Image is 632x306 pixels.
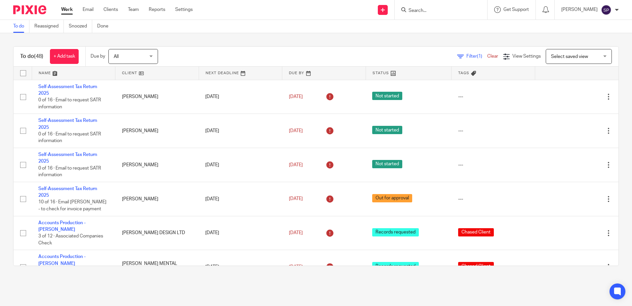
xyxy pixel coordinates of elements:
a: Team [128,6,139,13]
td: [DATE] [199,80,282,114]
td: [DATE] [199,182,282,216]
td: [DATE] [199,148,282,182]
span: Out for approval [372,194,412,202]
a: Accounts Production - [PERSON_NAME] [38,254,86,266]
span: Not started [372,126,402,134]
a: Clients [103,6,118,13]
span: Records requested [372,228,419,236]
a: Self-Assessment Tax Return 2025 [38,152,97,164]
span: Not started [372,92,402,100]
a: Done [97,20,113,33]
a: Accounts Production - [PERSON_NAME] [38,221,86,232]
a: Clear [487,54,498,59]
div: --- [458,93,529,100]
span: View Settings [512,54,541,59]
span: All [114,54,119,59]
span: 3 of 12 · Associated Companies Check [38,234,103,246]
td: [PERSON_NAME] [115,114,199,148]
img: svg%3E [601,5,612,15]
span: Chased Client [458,262,494,270]
a: Settings [175,6,193,13]
td: [PERSON_NAME] [115,148,199,182]
td: [PERSON_NAME] [115,80,199,114]
span: [DATE] [289,230,303,235]
a: Self-Assessment Tax Return 2025 [38,186,97,198]
a: Self-Assessment Tax Return 2025 [38,118,97,129]
td: [DATE] [199,216,282,250]
div: --- [458,162,529,168]
span: 10 of 16 · Email [PERSON_NAME] - to check for invoice payment [38,200,106,212]
span: [DATE] [289,163,303,167]
span: Chased Client [458,228,494,236]
a: Self-Assessment Tax Return 2025 [38,84,97,96]
span: Not started [372,160,402,168]
span: 0 of 16 · Email to request SATR information [38,166,101,178]
td: [DATE] [199,114,282,148]
h1: To do [20,53,43,60]
a: Reports [149,6,165,13]
td: [PERSON_NAME] MENTAL HEALTH CONSULTING LTD [115,250,199,284]
span: Records requested [372,262,419,270]
span: 0 of 16 · Email to request SATR information [38,132,101,143]
p: [PERSON_NAME] [561,6,598,13]
a: Email [83,6,94,13]
input: Search [408,8,467,14]
span: (48) [34,54,43,59]
span: Get Support [503,7,529,12]
a: + Add task [50,49,79,64]
div: --- [458,196,529,202]
span: [DATE] [289,128,303,133]
p: Due by [91,53,105,60]
span: [DATE] [289,197,303,201]
span: Filter [466,54,487,59]
div: --- [458,127,529,134]
span: [DATE] [289,265,303,269]
a: Work [61,6,73,13]
td: [DATE] [199,250,282,284]
td: [PERSON_NAME] DESIGN LTD [115,216,199,250]
a: To do [13,20,29,33]
span: [DATE] [289,94,303,99]
span: (1) [477,54,482,59]
td: [PERSON_NAME] [115,182,199,216]
a: Reassigned [34,20,64,33]
img: Pixie [13,5,46,14]
span: 0 of 16 · Email to request SATR information [38,98,101,109]
a: Snoozed [69,20,92,33]
span: Select saved view [551,54,588,59]
span: Tags [458,71,469,75]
